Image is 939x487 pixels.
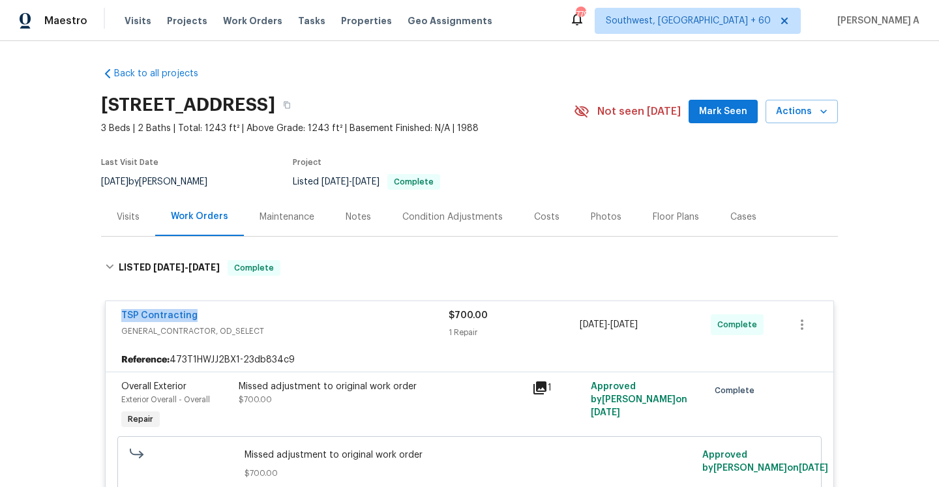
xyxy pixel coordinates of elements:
button: Mark Seen [689,100,758,124]
span: Missed adjustment to original work order [245,449,695,462]
span: Mark Seen [699,104,747,120]
span: $700.00 [239,396,272,404]
h2: [STREET_ADDRESS] [101,98,275,111]
span: Geo Assignments [408,14,492,27]
span: Complete [717,318,762,331]
div: Notes [346,211,371,224]
h6: LISTED [119,260,220,276]
span: Approved by [PERSON_NAME] on [702,450,828,473]
div: 779 [576,8,585,21]
div: 1 Repair [449,326,580,339]
span: Project [293,158,321,166]
span: Complete [715,384,760,397]
span: [DATE] [153,263,185,272]
span: [DATE] [101,177,128,186]
span: Complete [229,261,279,274]
button: Actions [766,100,838,124]
span: [DATE] [580,320,607,329]
span: Maestro [44,14,87,27]
span: Properties [341,14,392,27]
span: Complete [389,178,439,186]
div: LISTED [DATE]-[DATE]Complete [101,247,838,289]
span: [DATE] [591,408,620,417]
div: Costs [534,211,559,224]
div: Work Orders [171,210,228,223]
div: Photos [591,211,621,224]
div: Missed adjustment to original work order [239,380,524,393]
span: Actions [776,104,827,120]
a: TSP Contracting [121,311,198,320]
span: Tasks [298,16,325,25]
div: Cases [730,211,756,224]
div: Maintenance [260,211,314,224]
a: Back to all projects [101,67,226,80]
span: [DATE] [321,177,349,186]
span: Exterior Overall - Overall [121,396,210,404]
span: Projects [167,14,207,27]
div: Visits [117,211,140,224]
b: Reference: [121,353,170,366]
span: Approved by [PERSON_NAME] on [591,382,687,417]
button: Copy Address [275,93,299,117]
span: [DATE] [352,177,380,186]
div: Floor Plans [653,211,699,224]
div: Condition Adjustments [402,211,503,224]
span: Visits [125,14,151,27]
span: 3 Beds | 2 Baths | Total: 1243 ft² | Above Grade: 1243 ft² | Basement Finished: N/A | 1988 [101,122,574,135]
span: $700.00 [245,467,695,480]
span: Southwest, [GEOGRAPHIC_DATA] + 60 [606,14,771,27]
span: - [321,177,380,186]
span: Work Orders [223,14,282,27]
span: Listed [293,177,440,186]
span: - [153,263,220,272]
div: 473T1HWJJ2BX1-23db834c9 [106,348,833,372]
div: by [PERSON_NAME] [101,174,223,190]
span: [DATE] [610,320,638,329]
span: Not seen [DATE] [597,105,681,118]
span: GENERAL_CONTRACTOR, OD_SELECT [121,325,449,338]
span: - [580,318,638,331]
span: Overall Exterior [121,382,186,391]
div: 1 [532,380,583,396]
span: $700.00 [449,311,488,320]
span: [DATE] [188,263,220,272]
span: [DATE] [799,464,828,473]
span: Repair [123,413,158,426]
span: Last Visit Date [101,158,158,166]
span: [PERSON_NAME] A [832,14,919,27]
